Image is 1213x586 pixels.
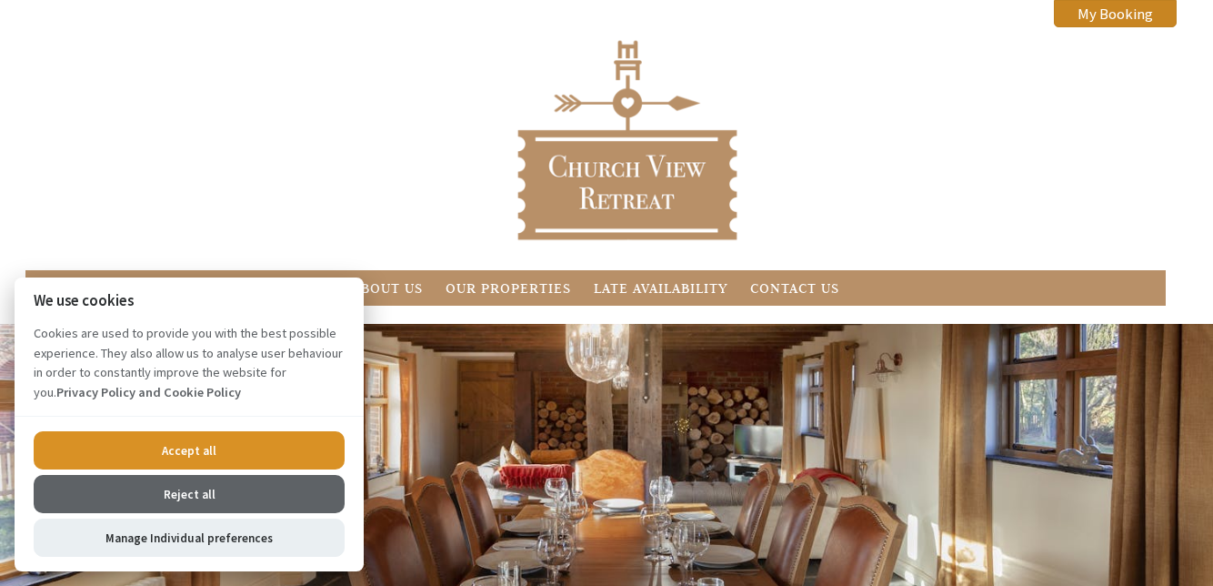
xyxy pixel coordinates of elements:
a: Our Properties [446,279,571,297]
p: Cookies are used to provide you with the best possible experience. They also allow us to analyse ... [15,324,364,416]
button: Reject all [34,475,345,513]
a: Late Availability [594,279,727,297]
h2: We use cookies [15,292,364,309]
img: Church View Retreat [514,35,741,244]
button: Accept all [34,431,345,470]
a: Privacy Policy and Cookie Policy [56,384,241,400]
a: About Us [352,279,423,297]
button: Manage Individual preferences [34,519,345,557]
a: Contact Us [750,279,839,297]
